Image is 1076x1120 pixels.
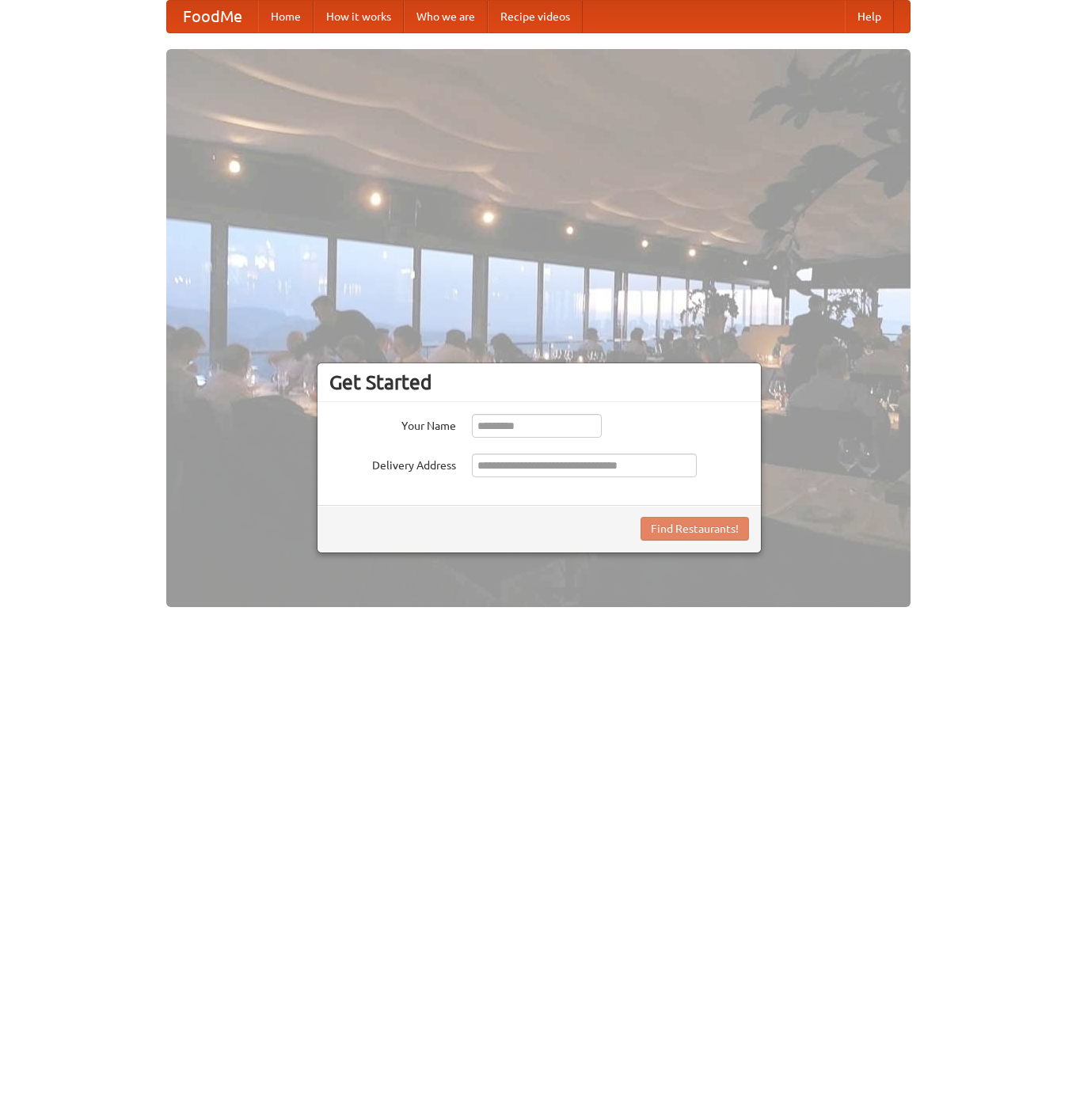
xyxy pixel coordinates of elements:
[641,517,749,541] button: Find Restaurants!
[329,454,456,473] label: Delivery Address
[845,1,894,32] a: Help
[258,1,314,32] a: Home
[404,1,488,32] a: Who we are
[488,1,583,32] a: Recipe videos
[329,370,749,394] h3: Get Started
[329,414,456,434] label: Your Name
[167,1,258,32] a: FoodMe
[314,1,404,32] a: How it works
